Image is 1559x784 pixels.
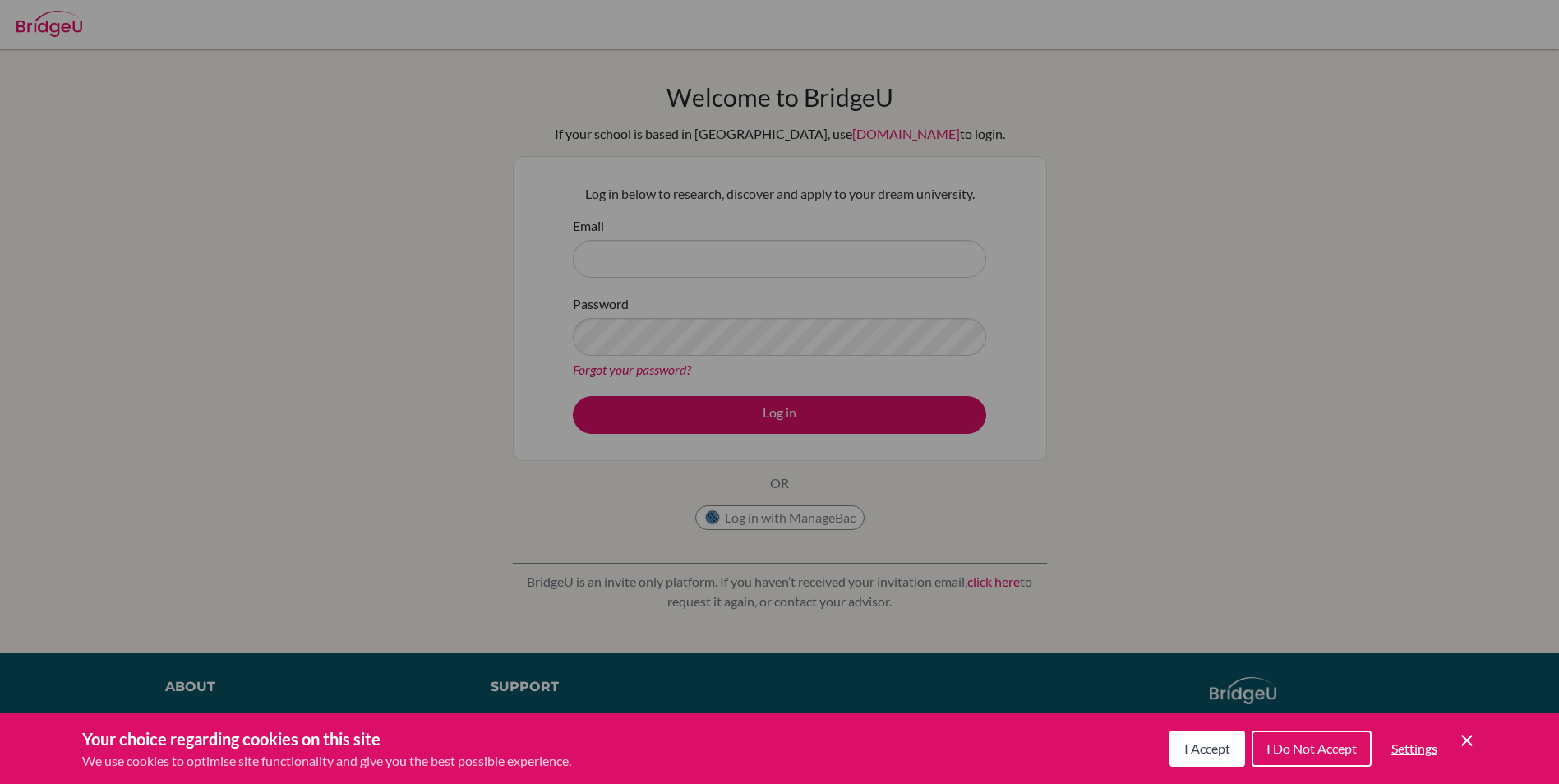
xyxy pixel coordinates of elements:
button: Settings [1378,732,1451,765]
p: We use cookies to optimise site functionality and give you the best possible experience. [82,751,571,771]
span: I Accept [1184,740,1230,756]
span: Settings [1391,740,1437,756]
span: I Do Not Accept [1266,740,1357,756]
button: I Do Not Accept [1252,731,1372,767]
button: I Accept [1169,731,1245,767]
h3: Your choice regarding cookies on this site [82,726,571,751]
button: Save and close [1457,731,1477,750]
